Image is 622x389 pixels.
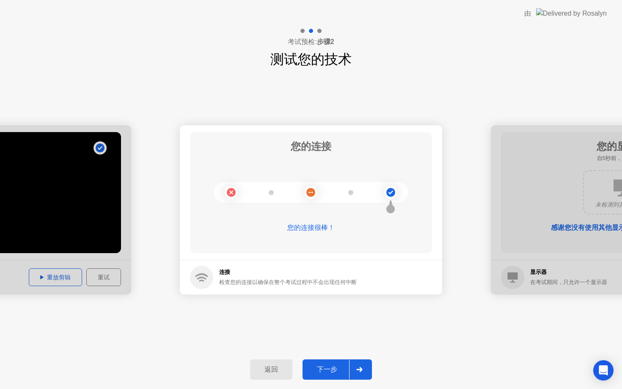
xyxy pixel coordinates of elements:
div: 返回 [253,365,290,374]
b: 步骤2 [317,38,334,45]
div: 由 [524,8,531,19]
button: 下一步 [303,359,372,380]
h4: 考试预检: [288,37,334,47]
div: Open Intercom Messenger [593,360,614,381]
div: 下一步 [305,365,349,374]
div: 您的连接很棒！ [190,223,432,233]
img: Delivered by Rosalyn [536,8,607,18]
h5: 连接 [219,268,357,276]
h1: 您的连接 [291,139,331,154]
h1: 测试您的技术 [270,49,352,69]
div: 检查您的连接以确保在整个考试过程中不会出现任何中断 [219,278,357,286]
button: 返回 [250,359,292,380]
